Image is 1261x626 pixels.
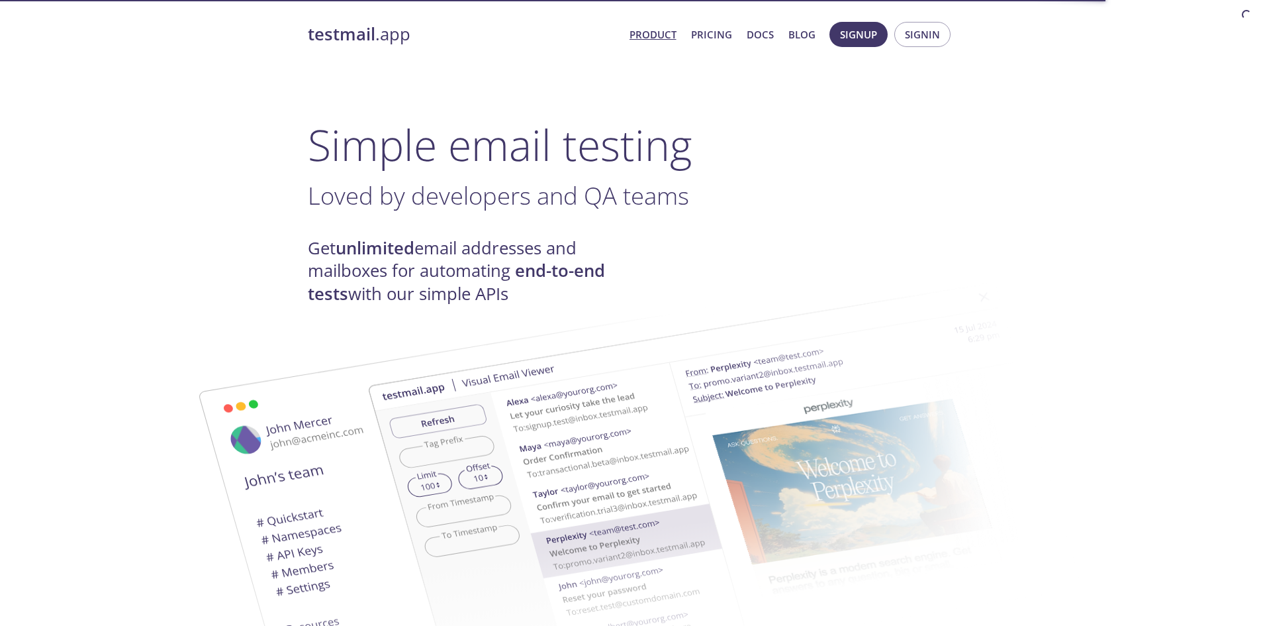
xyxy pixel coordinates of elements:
[308,23,619,46] a: testmail.app
[894,22,951,47] button: Signin
[308,119,954,170] h1: Simple email testing
[905,26,940,43] span: Signin
[308,237,631,305] h4: Get email addresses and mailboxes for automating with our simple APIs
[691,26,732,43] a: Pricing
[747,26,774,43] a: Docs
[308,179,689,212] span: Loved by developers and QA teams
[788,26,816,43] a: Blog
[630,26,677,43] a: Product
[308,23,375,46] strong: testmail
[308,259,605,305] strong: end-to-end tests
[840,26,877,43] span: Signup
[336,236,414,260] strong: unlimited
[829,22,888,47] button: Signup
